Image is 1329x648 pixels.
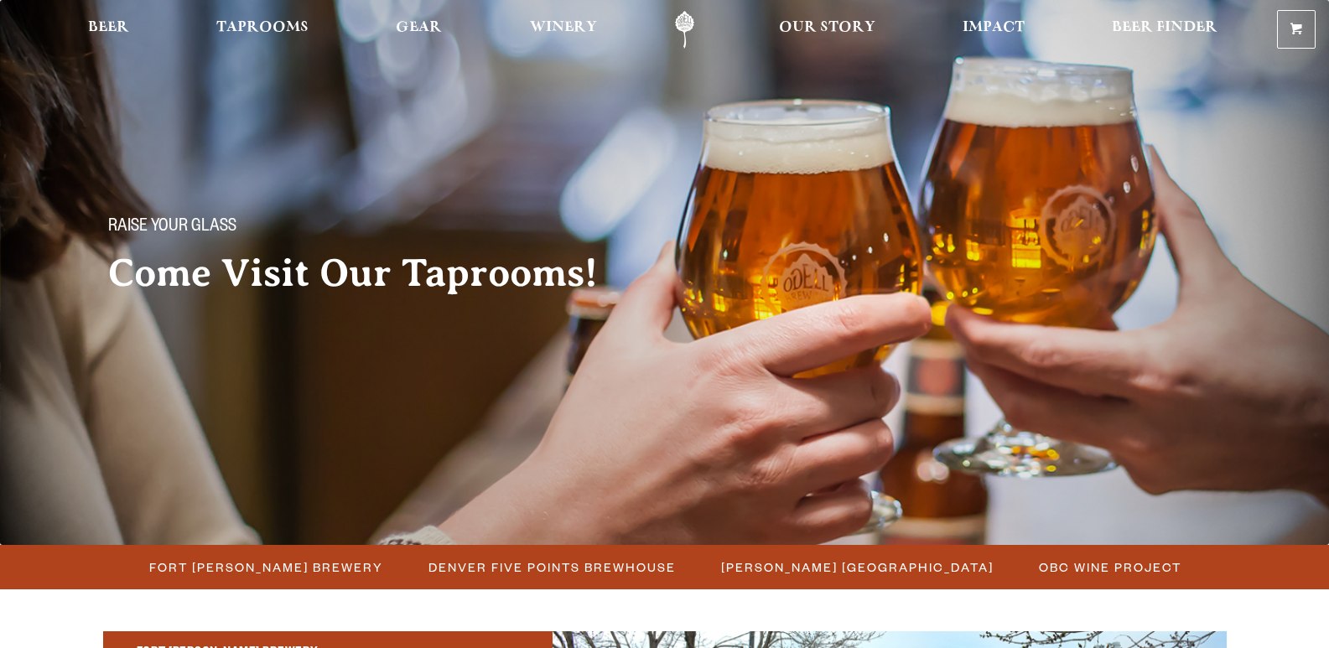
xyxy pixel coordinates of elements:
[1039,555,1181,579] span: OBC Wine Project
[721,555,994,579] span: [PERSON_NAME] [GEOGRAPHIC_DATA]
[139,555,392,579] a: Fort [PERSON_NAME] Brewery
[963,21,1025,34] span: Impact
[952,11,1036,49] a: Impact
[418,555,684,579] a: Denver Five Points Brewhouse
[77,11,140,49] a: Beer
[205,11,319,49] a: Taprooms
[88,21,129,34] span: Beer
[530,21,597,34] span: Winery
[779,21,875,34] span: Our Story
[1029,555,1190,579] a: OBC Wine Project
[396,21,442,34] span: Gear
[108,217,236,239] span: Raise your glass
[428,555,676,579] span: Denver Five Points Brewhouse
[653,11,716,49] a: Odell Home
[108,252,631,294] h2: Come Visit Our Taprooms!
[768,11,886,49] a: Our Story
[1101,11,1228,49] a: Beer Finder
[519,11,608,49] a: Winery
[711,555,1002,579] a: [PERSON_NAME] [GEOGRAPHIC_DATA]
[149,555,383,579] span: Fort [PERSON_NAME] Brewery
[385,11,453,49] a: Gear
[1112,21,1217,34] span: Beer Finder
[216,21,309,34] span: Taprooms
